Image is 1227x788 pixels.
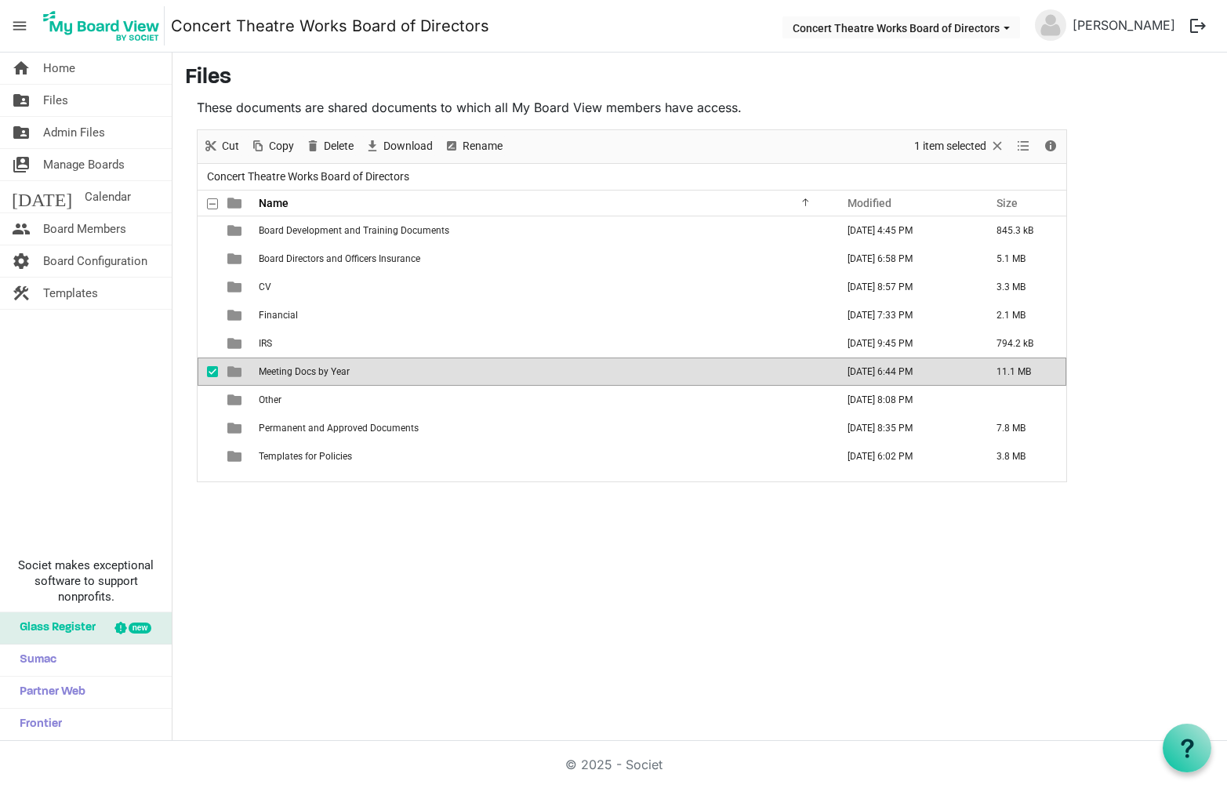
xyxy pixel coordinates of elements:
[980,301,1066,329] td: 2.1 MB is template cell column header Size
[259,310,298,321] span: Financial
[980,386,1066,414] td: is template cell column header Size
[980,216,1066,245] td: 845.3 kB is template cell column header Size
[980,329,1066,358] td: 794.2 kB is template cell column header Size
[259,451,352,462] span: Templates for Policies
[1011,130,1037,163] div: View
[43,245,147,277] span: Board Configuration
[85,181,131,212] span: Calendar
[38,6,165,45] img: My Board View Logo
[218,442,254,470] td: is template cell column header type
[254,358,831,386] td: Meeting Docs by Year is template cell column header Name
[254,245,831,273] td: Board Directors and Officers Insurance is template cell column header Name
[12,181,72,212] span: [DATE]
[1037,130,1064,163] div: Details
[912,136,1008,156] button: Selection
[12,709,62,740] span: Frontier
[1040,136,1062,156] button: Details
[303,136,357,156] button: Delete
[831,245,980,273] td: November 14, 2023 6:58 PM column header Modified
[259,197,289,209] span: Name
[198,329,218,358] td: checkbox
[198,386,218,414] td: checkbox
[831,273,980,301] td: November 06, 2023 8:57 PM column header Modified
[267,136,296,156] span: Copy
[198,358,218,386] td: checkbox
[12,645,56,676] span: Sumac
[980,358,1066,386] td: 11.1 MB is template cell column header Size
[1035,9,1066,41] img: no-profile-picture.svg
[259,281,271,292] span: CV
[198,301,218,329] td: checkbox
[259,423,419,434] span: Permanent and Approved Documents
[12,149,31,180] span: switch_account
[438,130,508,163] div: Rename
[980,442,1066,470] td: 3.8 MB is template cell column header Size
[201,136,242,156] button: Cut
[12,612,96,644] span: Glass Register
[254,442,831,470] td: Templates for Policies is template cell column header Name
[831,414,980,442] td: March 25, 2025 8:35 PM column header Modified
[43,85,68,116] span: Files
[980,273,1066,301] td: 3.3 MB is template cell column header Size
[831,329,980,358] td: August 17, 2025 9:45 PM column header Modified
[259,253,420,264] span: Board Directors and Officers Insurance
[198,216,218,245] td: checkbox
[12,213,31,245] span: people
[12,278,31,309] span: construction
[362,136,436,156] button: Download
[996,197,1018,209] span: Size
[12,245,31,277] span: settings
[218,301,254,329] td: is template cell column header type
[254,273,831,301] td: CV is template cell column header Name
[197,98,1067,117] p: These documents are shared documents to which all My Board View members have access.
[218,273,254,301] td: is template cell column header type
[254,301,831,329] td: Financial is template cell column header Name
[831,386,980,414] td: November 06, 2023 8:08 PM column header Modified
[461,136,504,156] span: Rename
[259,338,272,349] span: IRS
[198,414,218,442] td: checkbox
[171,10,489,42] a: Concert Theatre Works Board of Directors
[204,167,412,187] span: Concert Theatre Works Board of Directors
[441,136,506,156] button: Rename
[129,623,151,634] div: new
[218,414,254,442] td: is template cell column header type
[12,677,85,708] span: Partner Web
[185,65,1214,92] h3: Files
[1182,9,1214,42] button: logout
[565,757,663,772] a: © 2025 - Societ
[980,414,1066,442] td: 7.8 MB is template cell column header Size
[218,358,254,386] td: is template cell column header type
[254,386,831,414] td: Other is template cell column header Name
[218,386,254,414] td: is template cell column header type
[831,442,980,470] td: April 22, 2025 6:02 PM column header Modified
[831,216,980,245] td: June 24, 2025 4:45 PM column header Modified
[198,442,218,470] td: checkbox
[43,149,125,180] span: Manage Boards
[254,216,831,245] td: Board Development and Training Documents is template cell column header Name
[198,130,245,163] div: Cut
[12,85,31,116] span: folder_shared
[259,366,350,377] span: Meeting Docs by Year
[12,117,31,148] span: folder_shared
[909,130,1011,163] div: Clear selection
[831,358,980,386] td: July 25, 2025 6:44 PM column header Modified
[1014,136,1033,156] button: View dropdownbutton
[299,130,359,163] div: Delete
[259,225,449,236] span: Board Development and Training Documents
[831,301,980,329] td: July 23, 2025 7:33 PM column header Modified
[980,245,1066,273] td: 5.1 MB is template cell column header Size
[43,213,126,245] span: Board Members
[259,394,281,405] span: Other
[43,53,75,84] span: Home
[245,130,299,163] div: Copy
[254,329,831,358] td: IRS is template cell column header Name
[7,557,165,605] span: Societ makes exceptional software to support nonprofits.
[218,216,254,245] td: is template cell column header type
[218,329,254,358] td: is template cell column header type
[5,11,34,41] span: menu
[359,130,438,163] div: Download
[43,117,105,148] span: Admin Files
[382,136,434,156] span: Download
[43,278,98,309] span: Templates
